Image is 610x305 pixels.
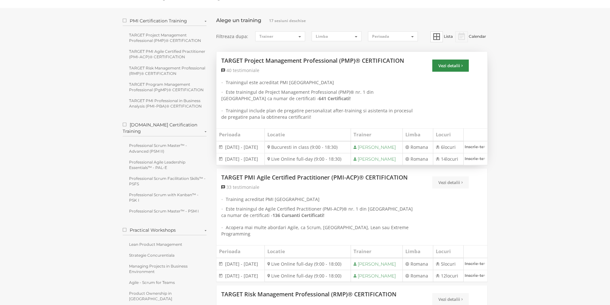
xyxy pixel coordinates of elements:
[432,60,469,72] a: Vezi detalii
[216,17,261,23] bdi: Alege un training
[351,258,403,270] td: [PERSON_NAME]
[403,141,433,153] td: Romana
[319,95,351,102] a: 641 Certificati!
[464,141,487,152] a: Inscrie-te
[123,207,207,215] a: Professional Scrum Master™ - PSM I
[433,258,463,270] td: 5
[264,141,351,153] td: Bucuresti in class (9:00 - 18:30)
[226,184,259,190] span: 33 testimoniale
[464,153,487,164] a: Inscrie-te
[272,212,324,218] strong: 136 Cursanti Certificati!
[351,153,403,165] td: [PERSON_NAME]
[403,270,433,282] td: Romana
[221,67,259,74] a: 40 testimoniale
[123,96,207,110] a: TARGET PMI Professional in Business Analysis (PMI-PBA)® CERTIFICATION
[221,290,396,299] a: TARGET Risk Management Professional (RMP)® CERTIFICATION
[312,31,362,41] button: Limba
[255,31,305,41] button: Trainer
[123,122,207,136] label: [DOMAIN_NAME] Certification Training
[221,224,415,237] li: Acopera mai multe abordari Agile, ca Scrum, [GEOGRAPHIC_DATA], Lean sau Extreme Programming
[123,227,207,235] label: Practical Workshops
[123,64,207,78] a: TARGET Risk Management Professional (RMP)® CERTIFICATION
[433,270,463,282] td: 12
[351,270,403,282] td: [PERSON_NAME]
[403,129,433,141] th: Limba
[123,174,207,188] a: Professional Scrum Facilitation Skills™ - PSFS
[368,31,418,41] button: Perioada
[123,289,207,303] a: Product Ownership in [GEOGRAPHIC_DATA]
[123,240,207,249] a: Lean Product Management
[221,206,415,221] li: Este trainingul de Agile Certified Practitioner (PMI-ACP)® nr. 1 din [GEOGRAPHIC_DATA] ca numar d...
[264,270,351,282] td: Live Online full-day (9:00 - 18:00)
[403,258,433,270] td: Romana
[123,18,207,26] label: PMI Certification Training
[216,129,264,141] th: Perioada
[319,95,351,101] strong: 641 Certificati!
[123,80,207,94] a: TARGET Program Management Professional (PgMP)® CERTIFICATION
[443,144,456,150] span: locuri
[123,31,207,45] a: TARGET Project Management Professional (PMP)® CERTIFICATION
[403,153,433,165] td: Romana
[444,34,453,39] span: Lista
[351,129,403,141] th: Trainer
[433,245,463,258] th: Locuri
[443,261,456,267] span: locuri
[221,196,415,203] li: Training acreditat PMI [GEOGRAPHIC_DATA]
[264,258,351,270] td: Live Online full-day (9:00 - 18:00)
[221,108,415,120] li: Trainingul include plan de pregatire personalizat after-training si asistenta in procesul de preg...
[455,34,486,39] a: Calendar
[216,33,249,40] span: Filtreaza dupa:
[264,129,351,141] th: Locatie
[221,173,408,182] a: TARGET PMI Agile Certified Practitioner (PMI-ACP)® CERTIFICATION
[351,245,403,258] th: Trainer
[221,89,415,104] li: Este trainingul de Project Management Professional (PMP)® nr. 1 din [GEOGRAPHIC_DATA] ca numar de...
[225,156,258,162] span: [DATE] - [DATE]
[123,158,207,172] a: Professional Agile Leadership Essentials™ - PAL-E
[403,245,433,258] th: Limba
[123,251,207,260] a: Strategie Concurentiala
[123,278,207,287] a: Agile - Scrum for Teams
[123,190,207,205] a: Professional Scrum with Kanban™ - PSK I
[216,245,264,258] th: Perioada
[272,212,324,219] a: 136 Cursanti Certificati!
[430,34,454,39] a: Lista
[225,273,258,279] span: [DATE] - [DATE]
[351,141,403,153] td: [PERSON_NAME]
[432,176,469,189] a: Vezi detalii
[433,141,463,153] td: 6
[446,156,458,162] span: locuri
[221,79,415,86] li: Trainingul este acreditat PMI [GEOGRAPHIC_DATA]
[221,184,259,190] a: 33 testimoniale
[433,153,463,165] td: 14
[225,261,258,267] span: [DATE] - [DATE]
[123,262,207,276] a: Managing Projects in Business Environment
[464,270,487,281] a: Inscrie-te
[264,245,351,258] th: Locatie
[446,273,458,279] span: locuri
[469,34,486,39] span: Calendar
[264,153,351,165] td: Live Online full-day (9:00 - 18:30)
[464,258,487,269] a: Inscrie-te
[225,144,258,150] span: [DATE] - [DATE]
[269,18,306,23] span: 17 sesiuni deschise
[123,141,207,155] a: Professional Scrum Master™ - Advanced (PSM II)
[433,129,463,141] th: Locuri
[226,67,259,73] span: 40 testimoniale
[221,57,404,65] a: TARGET Project Management Professional (PMP)® CERTIFICATION
[123,47,207,61] a: TARGET PMI Agile Certified Practitioner (PMI-ACP)® CERTIFICATION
